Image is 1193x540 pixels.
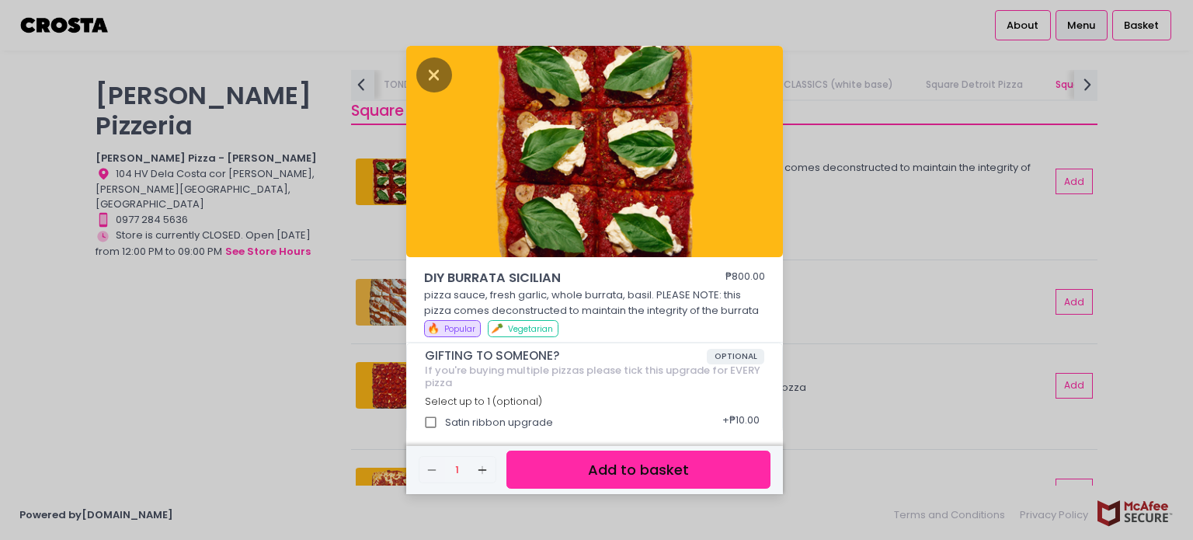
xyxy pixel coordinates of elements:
[707,349,765,364] span: OPTIONAL
[424,269,680,287] span: DIY BURRATA SICILIAN
[508,323,553,335] span: Vegetarian
[717,408,764,437] div: + ₱10.00
[424,287,766,318] p: pizza sauce, fresh garlic, whole burrata, basil. PLEASE NOTE: this pizza comes deconstructed to m...
[491,321,503,336] span: 🥕
[725,269,765,287] div: ₱800.00
[425,395,542,408] span: Select up to 1 (optional)
[444,323,475,335] span: Popular
[406,46,783,257] img: DIY BURRATA SICILIAN
[427,321,440,336] span: 🔥
[425,364,765,388] div: If you're buying multiple pizzas please tick this upgrade for EVERY pizza
[416,66,452,82] button: Close
[506,451,770,489] button: Add to basket
[425,349,707,363] span: GIFTING TO SOMEONE?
